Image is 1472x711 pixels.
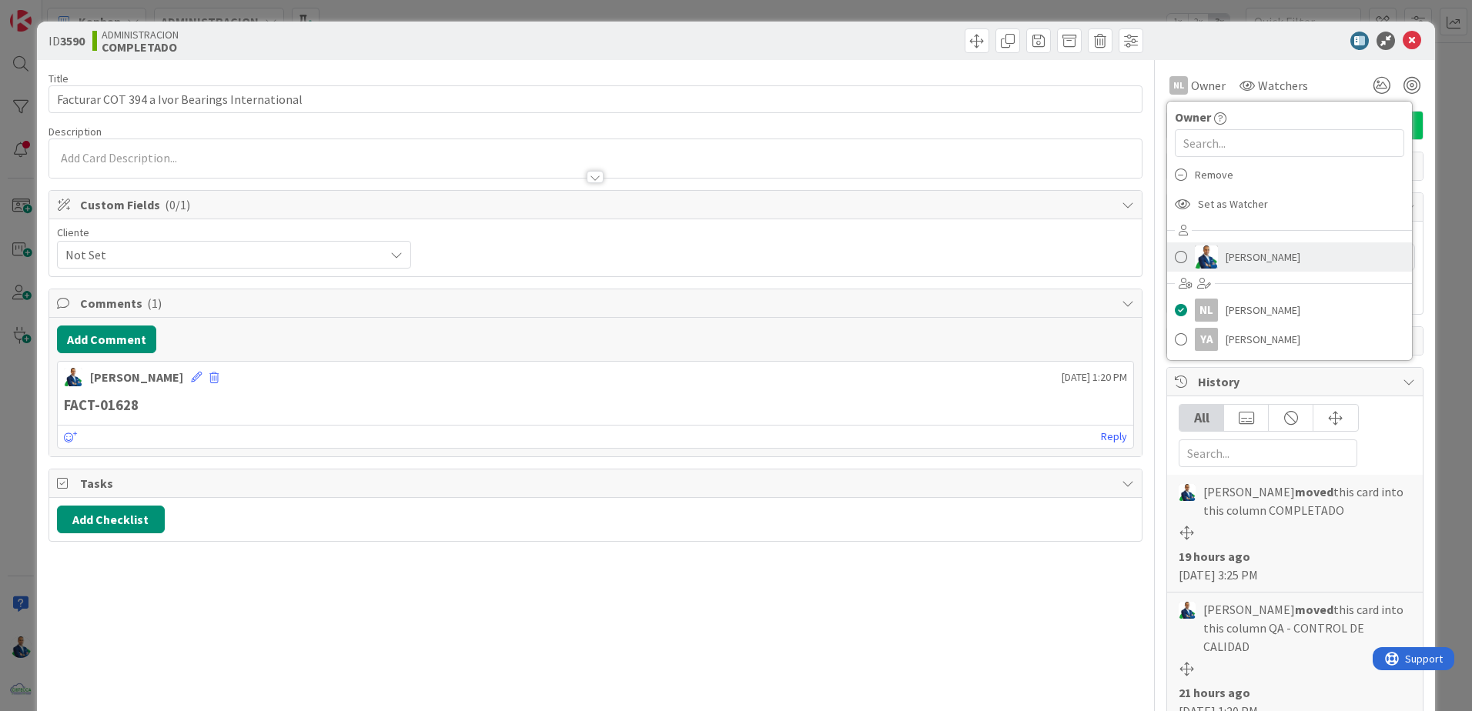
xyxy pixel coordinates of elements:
span: [PERSON_NAME] [1226,245,1300,269]
span: [PERSON_NAME] this card into this column QA - CONTROL DE CALIDAD [1203,600,1411,656]
span: ADMINISTRACION [102,28,179,41]
div: YA [1195,328,1218,351]
span: Owner [1175,108,1211,126]
span: Comments [80,294,1114,312]
span: Watchers [1258,76,1308,95]
span: Owner [1191,76,1226,95]
button: Add Checklist [57,506,165,533]
span: Not Set [65,244,376,265]
a: Reply [1101,427,1127,446]
span: ( 1 ) [147,295,162,311]
input: type card name here... [49,85,1142,113]
label: Title [49,72,69,85]
button: Add Comment [57,325,156,353]
b: 19 hours ago [1179,549,1250,564]
span: ID [49,32,85,50]
span: ( 0/1 ) [165,197,190,212]
span: Tasks [80,474,1114,492]
div: [DATE] 3:25 PM [1179,547,1411,584]
b: 21 hours ago [1179,685,1250,700]
strong: FACT-01628 [64,396,139,414]
b: moved [1295,484,1333,499]
input: Search... [1175,129,1404,157]
img: GA [64,368,82,386]
a: NL[PERSON_NAME] [1167,295,1412,325]
span: Custom Fields [80,195,1114,214]
img: GA [1195,245,1218,269]
b: 3590 [60,33,85,48]
span: Remove [1195,163,1233,186]
span: History [1198,372,1395,391]
a: GA[PERSON_NAME] [1167,242,1412,272]
span: Support [32,2,70,21]
span: Description [49,125,102,139]
img: GA [1179,484,1196,501]
div: [PERSON_NAME] [90,368,183,386]
span: [PERSON_NAME] [1226,328,1300,351]
span: Set as Watcher [1198,192,1268,215]
b: COMPLETADO [102,41,179,53]
span: [DATE] 1:20 PM [1062,369,1127,386]
b: moved [1295,602,1333,617]
div: All [1179,405,1224,431]
img: GA [1179,602,1196,619]
input: Search... [1179,439,1357,467]
div: Cliente [57,227,411,238]
span: [PERSON_NAME] this card into this column COMPLETADO [1203,482,1411,519]
div: NL [1195,299,1218,322]
div: NL [1169,76,1188,95]
a: YA[PERSON_NAME] [1167,325,1412,354]
span: [PERSON_NAME] [1226,299,1300,322]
